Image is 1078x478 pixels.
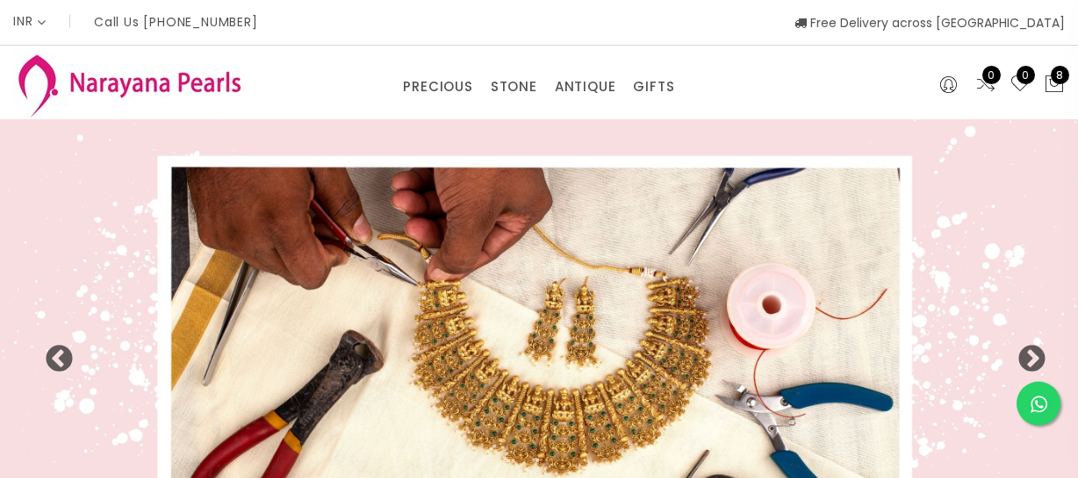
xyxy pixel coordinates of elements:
a: ANTIQUE [555,74,616,100]
button: Next [1017,345,1034,362]
span: 8 [1051,66,1069,84]
span: 0 [1017,66,1035,84]
a: PRECIOUS [403,74,472,100]
a: 0 [975,74,996,96]
p: Call Us [PHONE_NUMBER] [94,16,258,28]
a: GIFTS [633,74,674,100]
a: 0 [1010,74,1031,96]
button: Previous [44,345,61,362]
span: 0 [982,66,1001,84]
span: Free Delivery across [GEOGRAPHIC_DATA] [794,14,1065,32]
button: 8 [1044,74,1065,96]
a: STONE [491,74,537,100]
